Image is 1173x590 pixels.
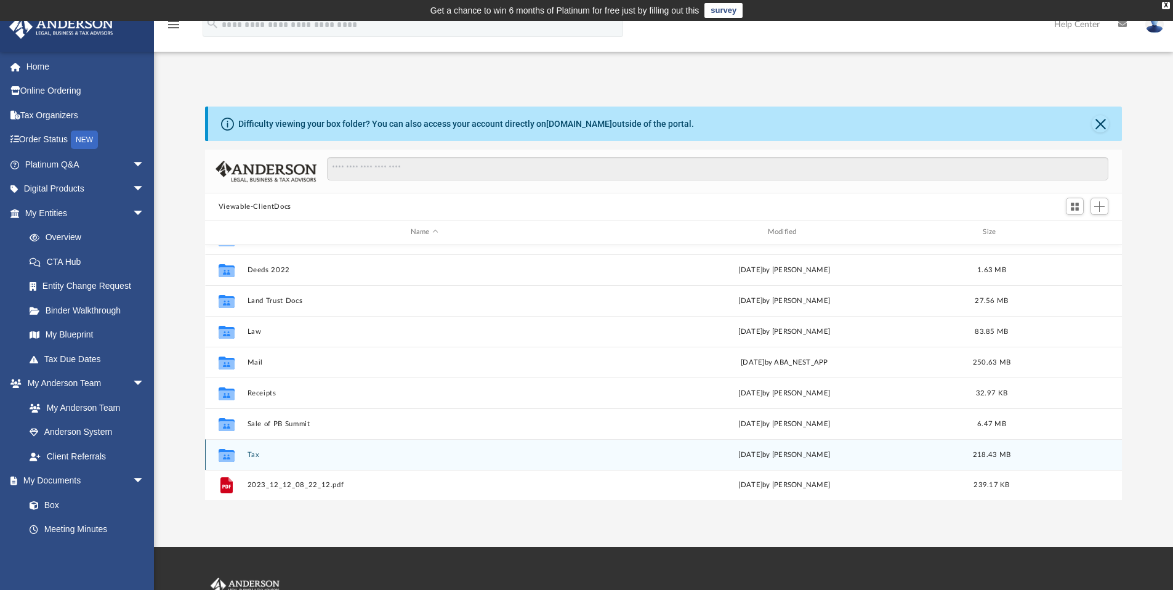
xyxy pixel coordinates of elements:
[967,227,1016,238] div: Size
[17,298,163,323] a: Binder Walkthrough
[1162,2,1170,9] div: close
[17,323,157,347] a: My Blueprint
[607,326,962,337] div: [DATE] by [PERSON_NAME]
[247,328,602,336] button: Law
[219,201,291,212] button: Viewable-ClientDocs
[9,177,163,201] a: Digital Productsarrow_drop_down
[17,347,163,371] a: Tax Due Dates
[132,152,157,177] span: arrow_drop_down
[17,420,157,445] a: Anderson System
[211,227,241,238] div: id
[976,389,1007,396] span: 32.97 KB
[546,119,612,129] a: [DOMAIN_NAME]
[607,449,962,460] div: [DATE] by [PERSON_NAME]
[9,79,163,103] a: Online Ordering
[977,420,1006,427] span: 6.47 MB
[1022,227,1108,238] div: id
[238,118,694,131] div: Difficulty viewing your box folder? You can also access your account directly on outside of the p...
[17,274,163,299] a: Entity Change Request
[607,357,962,368] div: [DATE] by ABA_NEST_APP
[1092,115,1109,132] button: Close
[973,482,1009,488] span: 239.17 KB
[17,249,163,274] a: CTA Hub
[9,152,163,177] a: Platinum Q&Aarrow_drop_down
[17,444,157,469] a: Client Referrals
[166,23,181,32] a: menu
[327,157,1108,180] input: Search files and folders
[17,395,151,420] a: My Anderson Team
[607,418,962,429] div: [DATE] by [PERSON_NAME]
[973,451,1010,458] span: 218.43 MB
[1066,198,1084,215] button: Switch to Grid View
[246,227,601,238] div: Name
[607,227,961,238] div: Modified
[247,266,602,274] button: Deeds 2022
[704,3,743,18] a: survey
[247,481,602,489] button: 2023_12_12_08_22_12.pdf
[9,371,157,396] a: My Anderson Teamarrow_drop_down
[17,225,163,250] a: Overview
[973,358,1010,365] span: 250.63 MB
[247,451,602,459] button: Tax
[607,264,962,275] div: [DATE] by [PERSON_NAME]
[247,420,602,428] button: Sale of PB Summit
[205,245,1123,501] div: grid
[975,328,1008,334] span: 83.85 MB
[9,469,157,493] a: My Documentsarrow_drop_down
[247,297,602,305] button: Land Trust Docs
[132,469,157,494] span: arrow_drop_down
[17,517,157,542] a: Meeting Minutes
[1090,198,1109,215] button: Add
[132,177,157,202] span: arrow_drop_down
[17,541,151,566] a: Forms Library
[9,54,163,79] a: Home
[430,3,699,18] div: Get a chance to win 6 months of Platinum for free just by filling out this
[9,103,163,127] a: Tax Organizers
[9,127,163,153] a: Order StatusNEW
[607,387,962,398] div: [DATE] by [PERSON_NAME]
[977,266,1006,273] span: 1.63 MB
[1145,15,1164,33] img: User Pic
[132,201,157,226] span: arrow_drop_down
[132,371,157,397] span: arrow_drop_down
[247,389,602,397] button: Receipts
[975,297,1008,304] span: 27.56 MB
[247,358,602,366] button: Mail
[166,17,181,32] i: menu
[9,201,163,225] a: My Entitiesarrow_drop_down
[71,131,98,149] div: NEW
[607,295,962,306] div: [DATE] by [PERSON_NAME]
[17,493,151,517] a: Box
[206,17,219,30] i: search
[6,15,117,39] img: Anderson Advisors Platinum Portal
[607,480,962,491] div: [DATE] by [PERSON_NAME]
